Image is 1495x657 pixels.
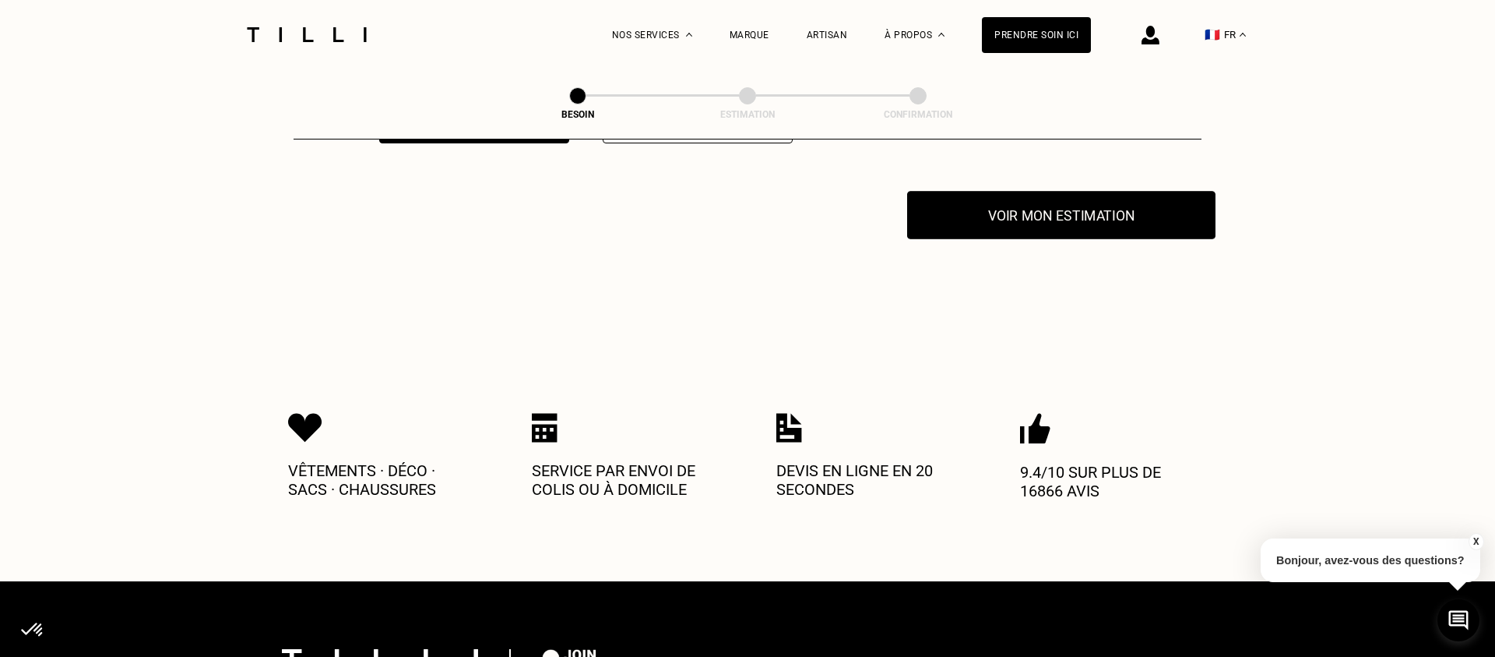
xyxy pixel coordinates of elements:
[532,413,558,443] img: Icon
[1020,413,1050,444] img: Icon
[730,30,769,41] a: Marque
[241,27,372,42] img: Logo du service de couturière Tilli
[670,109,825,120] div: Estimation
[288,461,475,499] p: Vêtements · Déco · Sacs · Chaussures
[1020,463,1207,500] p: 9.4/10 sur plus de 16866 avis
[1468,533,1483,550] button: X
[840,109,996,120] div: Confirmation
[500,109,656,120] div: Besoin
[776,413,802,443] img: Icon
[686,33,692,37] img: Menu déroulant
[532,461,719,499] p: Service par envoi de colis ou à domicile
[1261,539,1480,582] p: Bonjour, avez-vous des questions?
[288,413,322,443] img: Icon
[776,461,963,499] p: Devis en ligne en 20 secondes
[1205,27,1220,42] span: 🇫🇷
[1141,26,1159,44] img: icône connexion
[807,30,848,41] a: Artisan
[1240,33,1246,37] img: menu déroulant
[907,191,1215,239] button: Voir mon estimation
[938,33,944,37] img: Menu déroulant à propos
[982,17,1091,53] a: Prendre soin ici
